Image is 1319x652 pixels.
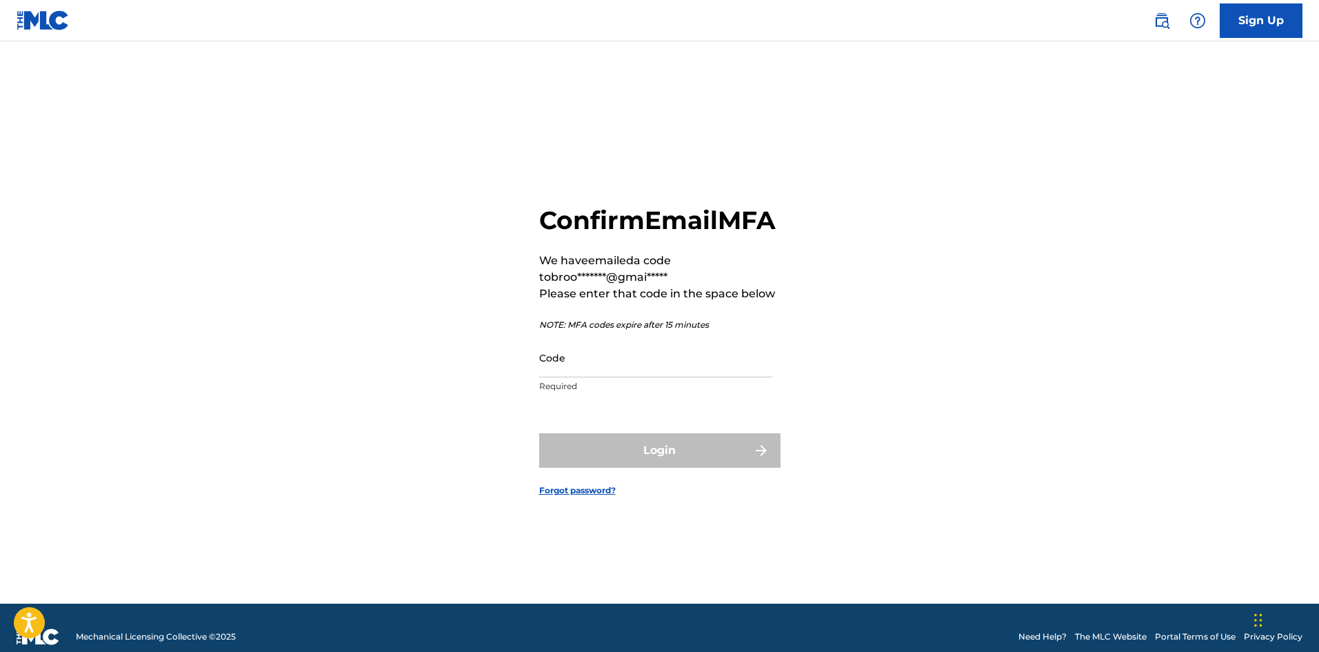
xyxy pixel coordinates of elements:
[1184,7,1211,34] div: Help
[17,10,70,30] img: MLC Logo
[539,484,616,497] a: Forgot password?
[1220,3,1302,38] a: Sign Up
[539,286,781,302] p: Please enter that code in the space below
[1189,12,1206,29] img: help
[1254,600,1262,641] div: Drag
[539,205,781,236] h2: Confirm Email MFA
[17,629,59,645] img: logo
[1075,631,1147,643] a: The MLC Website
[1155,631,1236,643] a: Portal Terms of Use
[76,631,236,643] span: Mechanical Licensing Collective © 2025
[1018,631,1067,643] a: Need Help?
[539,380,772,393] p: Required
[1154,12,1170,29] img: search
[1244,631,1302,643] a: Privacy Policy
[1148,7,1176,34] a: Public Search
[1250,586,1319,652] iframe: Chat Widget
[539,319,781,331] p: NOTE: MFA codes expire after 15 minutes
